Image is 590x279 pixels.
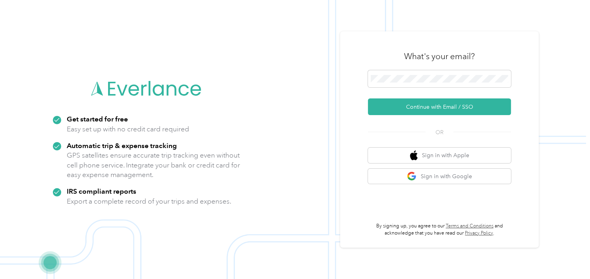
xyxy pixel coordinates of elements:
p: GPS satellites ensure accurate trip tracking even without cell phone service. Integrate your bank... [67,150,240,180]
a: Privacy Policy [465,230,493,236]
button: Continue with Email / SSO [368,98,511,115]
strong: Automatic trip & expense tracking [67,141,177,150]
button: apple logoSign in with Apple [368,148,511,163]
strong: IRS compliant reports [67,187,136,195]
a: Terms and Conditions [446,223,493,229]
p: Easy set up with no credit card required [67,124,189,134]
strong: Get started for free [67,115,128,123]
h3: What's your email? [404,51,475,62]
img: google logo [407,171,417,181]
p: Export a complete record of your trips and expenses. [67,196,231,206]
img: apple logo [410,150,418,160]
p: By signing up, you agree to our and acknowledge that you have read our . [368,223,511,237]
span: OR [426,128,453,137]
iframe: Everlance-gr Chat Button Frame [546,235,590,279]
button: google logoSign in with Google [368,169,511,184]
